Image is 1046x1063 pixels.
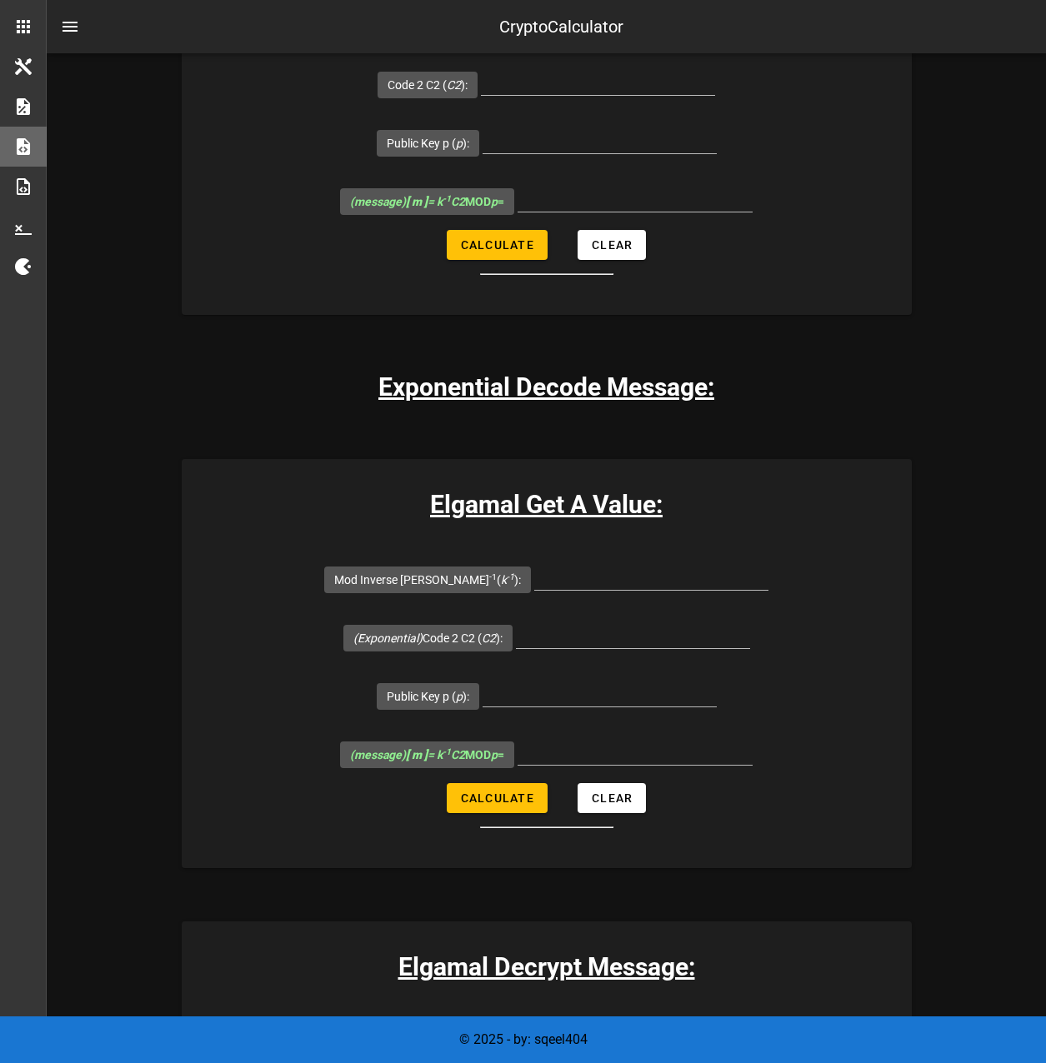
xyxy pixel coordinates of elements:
button: Calculate [447,230,548,260]
span: MOD = [350,748,504,761]
i: p [456,690,463,703]
button: Calculate [447,783,548,813]
button: Clear [578,230,646,260]
sup: -1 [489,571,497,582]
sup: -1 [443,193,451,204]
span: Clear [591,791,633,805]
i: (message) = k C2 [350,195,465,208]
i: (Exponential) [353,631,423,645]
b: [ m ] [406,748,428,761]
i: p [491,195,498,208]
label: Public Key p ( ): [387,135,469,152]
h3: Elgamal Decrypt Message: [182,948,912,986]
label: Mod Inverse [PERSON_NAME] ( ): [334,571,521,588]
h3: Exponential Decode Message: [378,368,714,406]
b: [ m ] [406,195,428,208]
i: p [491,748,498,761]
button: Clear [578,783,646,813]
span: Calculate [460,791,534,805]
span: © 2025 - by: sqeel404 [459,1031,588,1047]
i: (message) = k C2 [350,748,465,761]
label: Code 2 C2 ( ): [388,77,468,93]
h3: Elgamal Get A Value: [182,486,912,523]
i: k [501,573,514,586]
button: nav-menu-toggle [50,7,90,47]
i: C2 [447,78,461,92]
sup: -1 [443,746,451,757]
i: p [456,137,463,150]
span: MOD = [350,195,504,208]
sup: -1 [507,571,514,582]
label: Code 2 C2 ( ): [353,630,503,646]
div: CryptoCalculator [499,14,623,39]
i: C2 [482,631,496,645]
span: Clear [591,238,633,252]
span: Calculate [460,238,534,252]
label: Public Key p ( ): [387,688,469,705]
